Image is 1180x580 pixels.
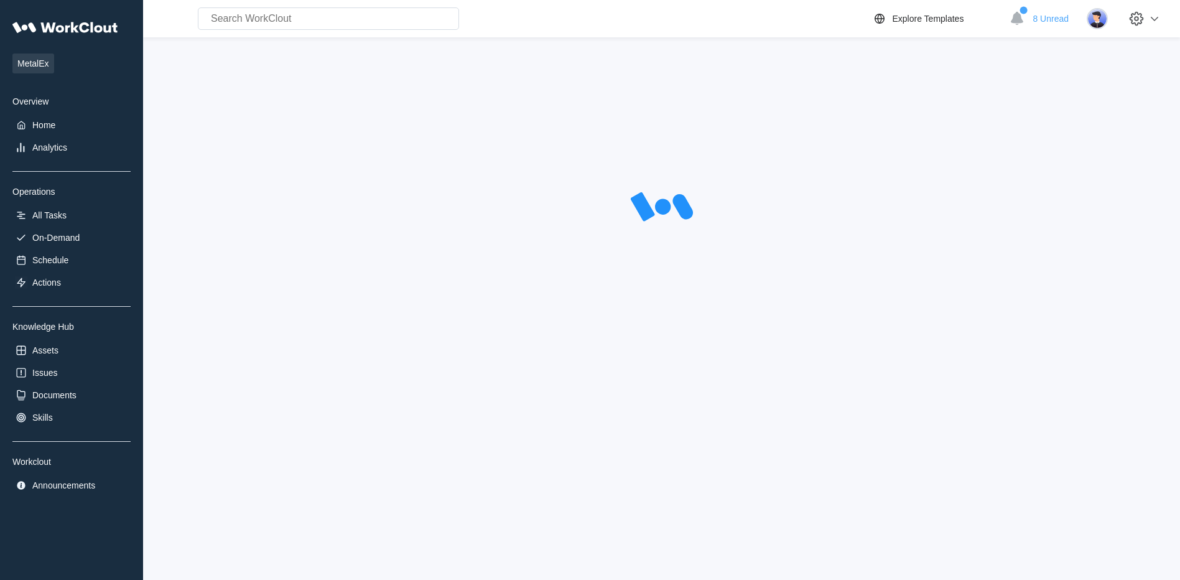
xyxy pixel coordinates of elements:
a: All Tasks [12,207,131,224]
div: Issues [32,368,57,378]
div: Documents [32,390,77,400]
a: Explore Templates [872,11,1003,26]
img: user-5.png [1087,8,1108,29]
a: Announcements [12,477,131,494]
a: Analytics [12,139,131,156]
div: Assets [32,345,58,355]
div: On-Demand [32,233,80,243]
a: Assets [12,342,131,359]
a: Documents [12,386,131,404]
a: Home [12,116,131,134]
div: Explore Templates [892,14,964,24]
a: Skills [12,409,131,426]
span: 8 Unread [1033,14,1069,24]
div: All Tasks [32,210,67,220]
div: Analytics [32,143,67,152]
div: Workclout [12,457,131,467]
div: Home [32,120,55,130]
div: Skills [32,413,53,423]
div: Operations [12,187,131,197]
div: Overview [12,96,131,106]
div: Knowledge Hub [12,322,131,332]
span: MetalEx [12,54,54,73]
div: Actions [32,278,61,288]
input: Search WorkClout [198,7,459,30]
a: Schedule [12,251,131,269]
div: Schedule [32,255,68,265]
a: Issues [12,364,131,381]
div: Announcements [32,480,95,490]
a: On-Demand [12,229,131,246]
a: Actions [12,274,131,291]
